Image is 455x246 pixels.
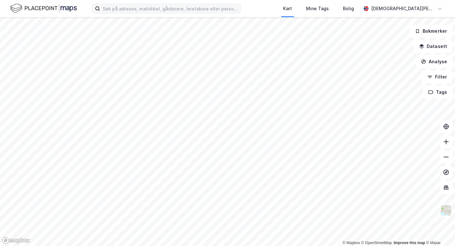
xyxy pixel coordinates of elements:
[343,241,360,245] a: Mapbox
[283,5,292,12] div: Kart
[361,241,392,245] a: OpenStreetMap
[410,25,452,38] button: Bokmerker
[416,55,452,68] button: Analyse
[440,204,452,216] img: Z
[422,71,452,83] button: Filter
[394,241,425,245] a: Improve this map
[414,40,452,53] button: Datasett
[10,3,77,14] img: logo.f888ab2527a4732fd821a326f86c7f29.svg
[2,237,30,244] a: Mapbox homepage
[100,4,241,13] input: Søk på adresse, matrikkel, gårdeiere, leietakere eller personer
[423,215,455,246] div: Kontrollprogram for chat
[423,215,455,246] iframe: Chat Widget
[423,86,452,99] button: Tags
[306,5,329,12] div: Mine Tags
[371,5,435,12] div: [DEMOGRAPHIC_DATA][PERSON_NAME]
[343,5,354,12] div: Bolig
